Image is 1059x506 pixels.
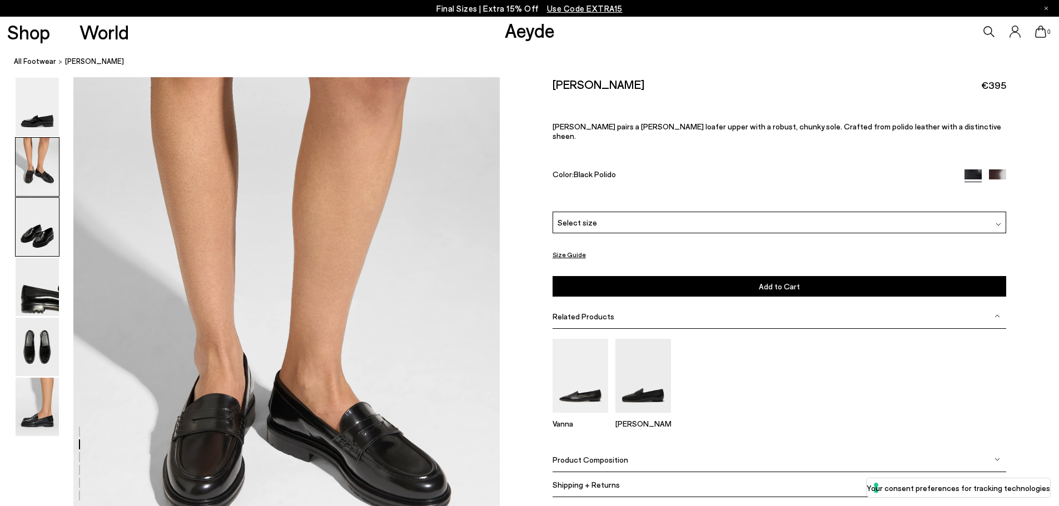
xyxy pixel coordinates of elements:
span: [PERSON_NAME] [65,56,124,67]
button: Size Guide [553,248,586,262]
a: Aeyde [505,18,555,42]
img: svg%3E [995,457,1000,462]
img: svg%3E [996,222,1001,227]
span: Product Composition [553,455,628,464]
span: Related Products [553,312,614,321]
img: svg%3E [995,313,1000,319]
img: Leon Loafers - Image 2 [16,138,59,196]
img: Leon Loafers - Image 5 [16,318,59,376]
span: Add to Cart [759,282,800,291]
a: Vanna Almond-Toe Loafers Vanna [553,405,608,428]
a: All Footwear [14,56,56,67]
div: Color: [553,169,949,182]
img: Leon Loafers - Image 6 [16,378,59,436]
span: Select size [558,217,597,228]
img: Leon Loafers - Image 4 [16,258,59,316]
a: 0 [1035,26,1046,38]
img: Lana Moccasin Loafers [615,339,671,413]
img: Leon Loafers - Image 3 [16,198,59,256]
span: 0 [1046,29,1052,35]
p: [PERSON_NAME] pairs a [PERSON_NAME] loafer upper with a robust, chunky sole. Crafted from polido ... [553,122,1006,141]
img: Leon Loafers - Image 1 [16,78,59,136]
nav: breadcrumb [14,47,1059,77]
button: Add to Cart [553,276,1006,297]
span: €395 [981,78,1006,92]
a: Shop [7,22,50,42]
a: Lana Moccasin Loafers [PERSON_NAME] [615,405,671,428]
img: Vanna Almond-Toe Loafers [553,339,608,413]
p: Final Sizes | Extra 15% Off [436,2,623,16]
span: Shipping + Returns [553,480,620,489]
span: Black Polido [574,169,616,179]
p: Vanna [553,419,608,428]
span: Navigate to /collections/ss25-final-sizes [547,3,623,13]
button: Your consent preferences for tracking technologies [867,478,1050,497]
label: Your consent preferences for tracking technologies [867,482,1050,494]
p: [PERSON_NAME] [615,419,671,428]
a: World [79,22,129,42]
h2: [PERSON_NAME] [553,77,644,91]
